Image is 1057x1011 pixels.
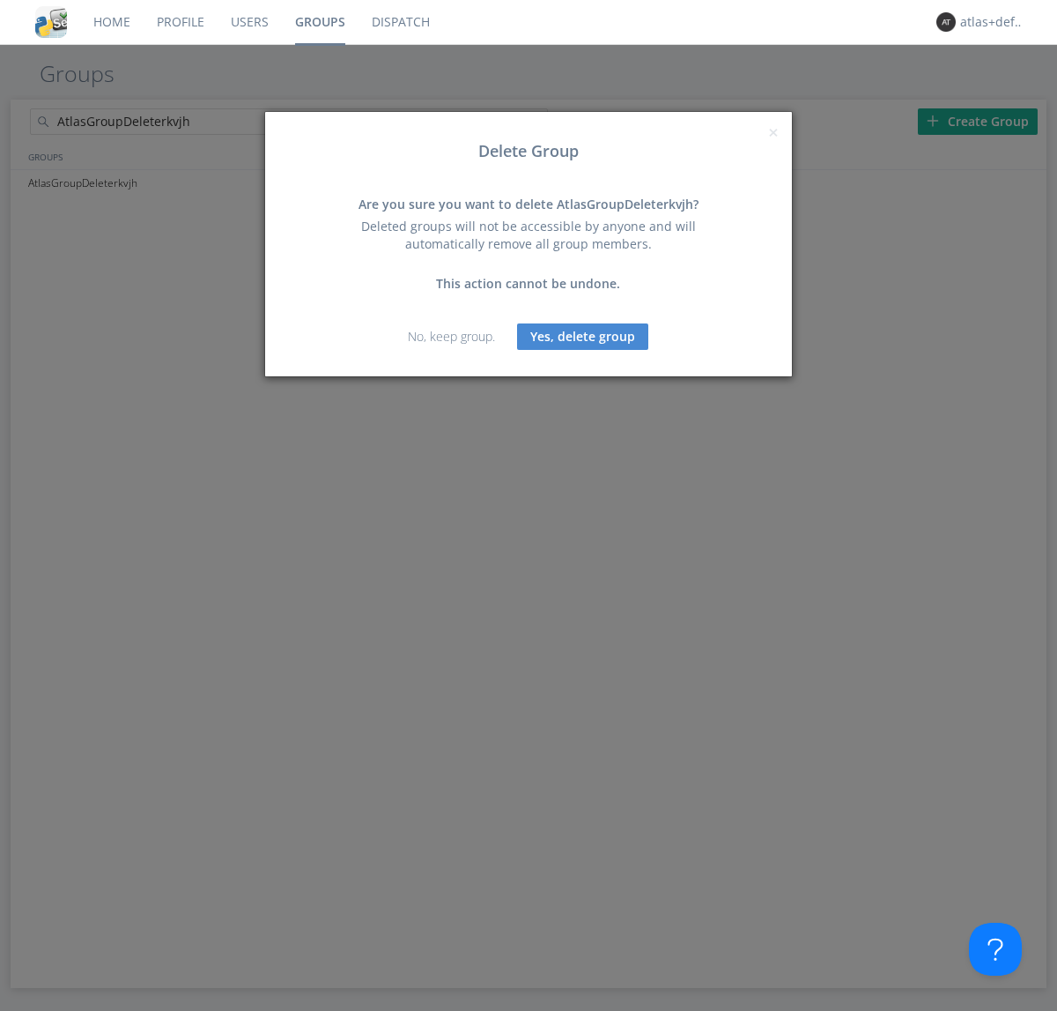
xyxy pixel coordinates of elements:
[278,143,779,160] h3: Delete Group
[339,218,718,253] div: Deleted groups will not be accessible by anyone and will automatically remove all group members.
[768,120,779,145] span: ×
[960,13,1026,31] div: atlas+default+group
[339,196,718,213] div: Are you sure you want to delete AtlasGroupDeleterkvjh?
[408,328,495,345] a: No, keep group.
[517,323,648,350] button: Yes, delete group
[936,12,956,32] img: 373638.png
[339,275,718,293] div: This action cannot be undone.
[35,6,67,38] img: cddb5a64eb264b2086981ab96f4c1ba7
